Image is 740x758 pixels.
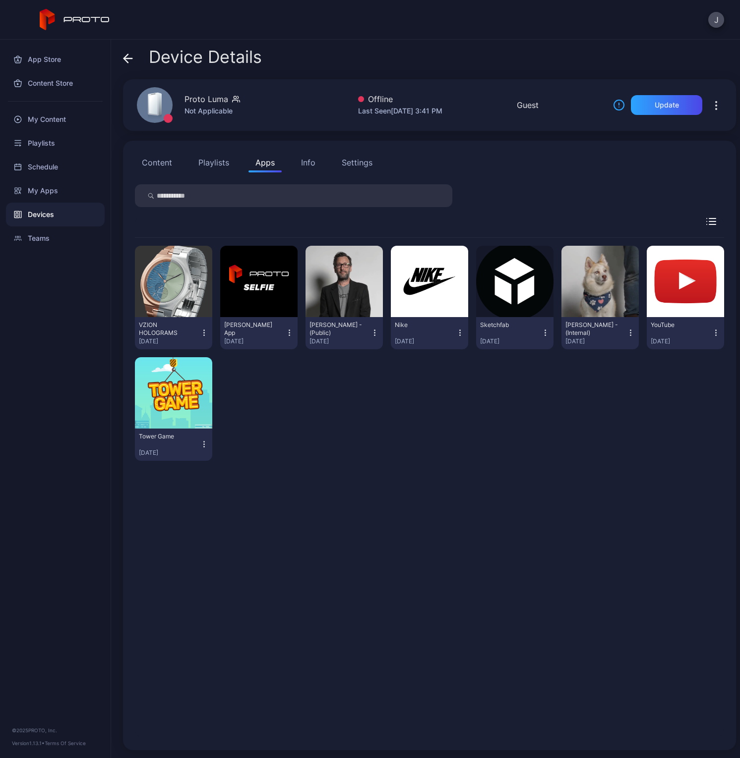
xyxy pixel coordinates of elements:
[395,321,449,329] div: Nike
[395,321,464,345] button: Nike[DATE]
[139,433,208,457] button: Tower Game[DATE]
[139,321,208,345] button: VZION HOLOGRAMS[DATE]
[139,337,200,345] div: [DATE]
[6,203,105,226] a: Devices
[342,157,372,168] div: Settings
[395,337,456,345] div: [DATE]
[45,740,86,746] a: Terms Of Service
[12,740,45,746] span: Version 1.13.1 •
[708,12,724,28] button: J
[6,155,105,179] a: Schedule
[309,321,364,337] div: David N Persona - (Public)
[517,99,539,111] div: Guest
[631,95,702,115] button: Update
[480,321,550,345] button: Sketchfab[DATE]
[309,321,379,345] button: [PERSON_NAME] - (Public)[DATE]
[6,226,105,250] a: Teams
[301,157,315,168] div: Info
[139,321,193,337] div: VZION HOLOGRAMS
[294,153,322,172] button: Info
[224,321,294,345] button: [PERSON_NAME] App[DATE]
[135,153,179,172] button: Content
[358,105,442,117] div: Last Seen [DATE] 3:41 PM
[139,433,193,440] div: Tower Game
[6,71,105,95] a: Content Store
[358,93,442,105] div: Offline
[335,153,379,172] button: Settings
[191,153,236,172] button: Playlists
[309,337,370,345] div: [DATE]
[149,48,262,66] span: Device Details
[6,179,105,203] a: My Apps
[651,337,712,345] div: [DATE]
[651,321,720,345] button: YouTube[DATE]
[6,131,105,155] a: Playlists
[565,321,620,337] div: Noah R - (Internal)
[224,337,285,345] div: [DATE]
[655,101,679,109] div: Update
[139,449,200,457] div: [DATE]
[480,337,541,345] div: [DATE]
[185,93,228,105] div: Proto Luma
[12,726,99,734] div: © 2025 PROTO, Inc.
[248,153,282,172] button: Apps
[185,105,240,117] div: Not Applicable
[565,321,635,345] button: [PERSON_NAME] - (Internal)[DATE]
[651,321,705,329] div: YouTube
[6,48,105,71] a: App Store
[6,108,105,131] a: My Content
[565,337,626,345] div: [DATE]
[224,321,279,337] div: David Selfie App
[480,321,535,329] div: Sketchfab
